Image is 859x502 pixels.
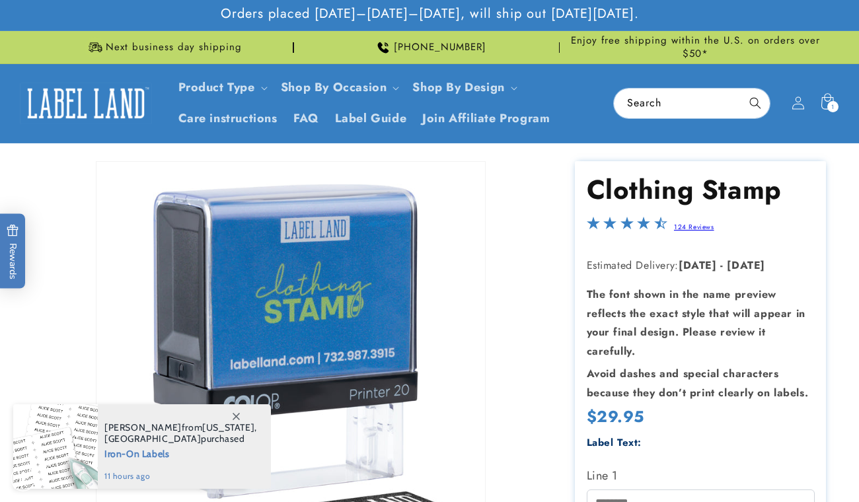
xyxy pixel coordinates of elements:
[104,433,201,445] span: [GEOGRAPHIC_DATA]
[727,258,765,273] strong: [DATE]
[170,72,273,103] summary: Product Type
[679,258,717,273] strong: [DATE]
[674,222,714,232] a: 124 Reviews
[565,34,826,60] span: Enjoy free shipping within the U.S. on orders over $50*
[587,405,645,428] span: $29.95
[565,31,826,63] div: Announcement
[327,103,415,134] a: Label Guide
[587,172,815,207] h1: Clothing Stamp
[741,89,770,118] button: Search
[104,470,257,482] span: 11 hours ago
[404,72,522,103] summary: Shop By Design
[33,31,294,63] div: Announcement
[587,287,805,359] strong: The font shown in the name preview reflects the exact style that will appear in your final design...
[178,79,255,96] a: Product Type
[7,225,19,279] span: Rewards
[20,83,152,124] img: Label Land
[412,79,504,96] a: Shop By Design
[587,220,667,235] span: 4.4-star overall rating
[587,256,815,275] p: Estimated Delivery:
[221,5,639,22] span: Orders placed [DATE]–[DATE]–[DATE], will ship out [DATE][DATE].
[170,103,285,134] a: Care instructions
[587,465,815,486] label: Line 1
[273,72,405,103] summary: Shop By Occasion
[285,103,327,134] a: FAQ
[293,111,319,126] span: FAQ
[720,258,724,273] strong: -
[104,421,182,433] span: [PERSON_NAME]
[202,421,254,433] span: [US_STATE]
[422,111,550,126] span: Join Affiliate Program
[587,435,642,450] label: Label Text:
[104,422,257,445] span: from , purchased
[106,41,242,54] span: Next business day shipping
[104,445,257,461] span: Iron-On Labels
[178,111,278,126] span: Care instructions
[394,41,486,54] span: [PHONE_NUMBER]
[587,366,809,400] strong: Avoid dashes and special characters because they don’t print clearly on labels.
[727,445,846,489] iframe: Gorgias live chat messenger
[281,80,387,95] span: Shop By Occasion
[831,101,835,112] span: 1
[335,111,407,126] span: Label Guide
[299,31,560,63] div: Announcement
[414,103,558,134] a: Join Affiliate Program
[15,78,157,129] a: Label Land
